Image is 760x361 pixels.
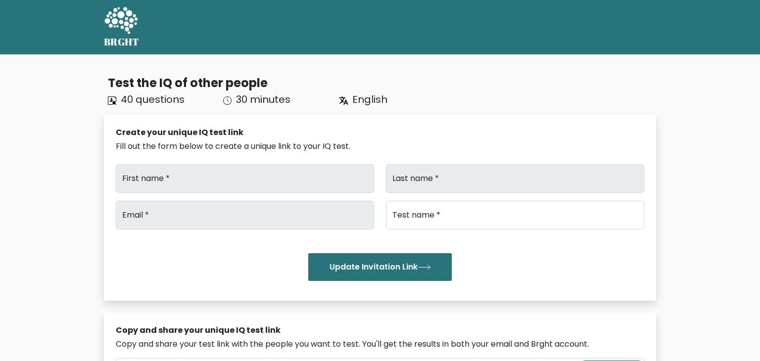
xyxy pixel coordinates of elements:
[116,338,644,350] div: Copy and share your test link with the people you want to test. You'll get the results in both yo...
[104,4,140,50] a: BRGHT
[116,201,374,229] input: Email
[116,127,644,138] div: Create your unique IQ test link
[308,253,452,281] button: Update Invitation Link
[108,74,656,92] div: Test the IQ of other people
[121,92,185,106] span: 40 questions
[116,164,374,193] input: First name
[352,92,387,106] span: English
[236,92,290,106] span: 30 minutes
[104,36,140,48] h5: BRGHT
[386,201,644,229] input: Test name
[116,324,644,336] div: Copy and share your unique IQ test link
[386,164,644,193] input: Last name
[116,140,644,152] div: Fill out the form below to create a unique link to your IQ test.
